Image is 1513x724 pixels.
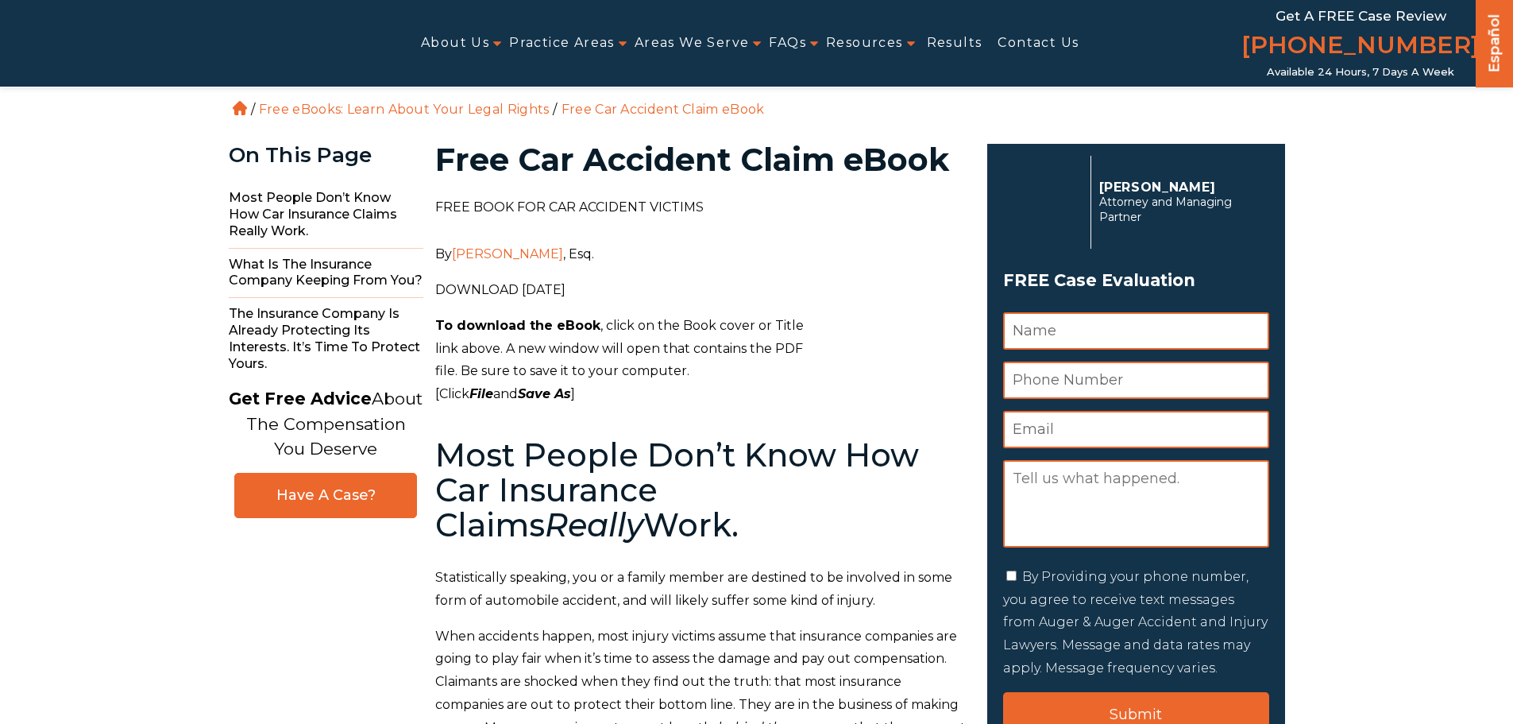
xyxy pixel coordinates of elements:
[435,315,968,406] p: , click on the Book cover or Title link above. A new window will open that contains the PDF file....
[469,386,493,401] em: File
[518,386,571,401] em: Save As
[435,196,968,219] p: FREE BOOK FOR CAR ACCIDENT VICTIMS
[558,102,769,117] li: Free Car Accident Claim eBook
[10,25,258,63] img: Auger & Auger Accident and Injury Lawyers Logo
[1003,569,1268,676] label: By Providing your phone number, you agree to receive text messages from Auger & Auger Accident an...
[1003,312,1269,350] input: Name
[452,246,563,261] a: [PERSON_NAME]
[421,25,489,61] a: About Us
[816,196,968,400] img: 9 Things
[1267,66,1454,79] span: Available 24 Hours, 7 Days a Week
[998,25,1079,61] a: Contact Us
[769,25,806,61] a: FAQs
[1099,195,1260,225] span: Attorney and Managing Partner
[234,473,417,518] a: Have A Case?
[229,298,423,380] span: The Insurance Company Is Already Protecting Its Interests. It’s Time to Protect Yours.
[1099,180,1260,195] p: [PERSON_NAME]
[435,279,968,302] p: DOWNLOAD [DATE]
[259,102,550,117] a: Free eBooks: Learn About Your Legal Rights
[635,25,750,61] a: Areas We Serve
[1003,265,1269,296] h3: FREE Case Evaluation
[229,144,423,167] div: On This Page
[1003,162,1083,242] img: Herbert Auger
[1241,28,1480,66] a: [PHONE_NUMBER]
[435,318,600,333] strong: To download the eBook
[509,25,615,61] a: Practice Areas
[1003,411,1269,448] input: Email
[251,486,400,505] span: Have A Case?
[435,243,968,266] p: By , Esq.
[229,182,423,248] span: Most People Don’t Know How Car Insurance Claims Really Work.
[435,567,968,613] p: Statistically speaking, you or a family member are destined to be involved in some form of automo...
[229,389,372,408] strong: Get Free Advice
[927,25,982,61] a: Results
[1003,362,1269,399] input: Phone Number
[826,25,903,61] a: Resources
[229,386,423,462] p: About The Compensation You Deserve
[435,438,968,543] h2: Most People Don’t Know How Car Insurance Claims Work.
[545,505,643,544] em: Really
[229,249,423,299] span: What Is the Insurance Company Keeping From You?
[1276,8,1446,24] span: Get a FREE Case Review
[233,101,247,115] a: Home
[435,144,968,176] h1: Free Car Accident Claim eBook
